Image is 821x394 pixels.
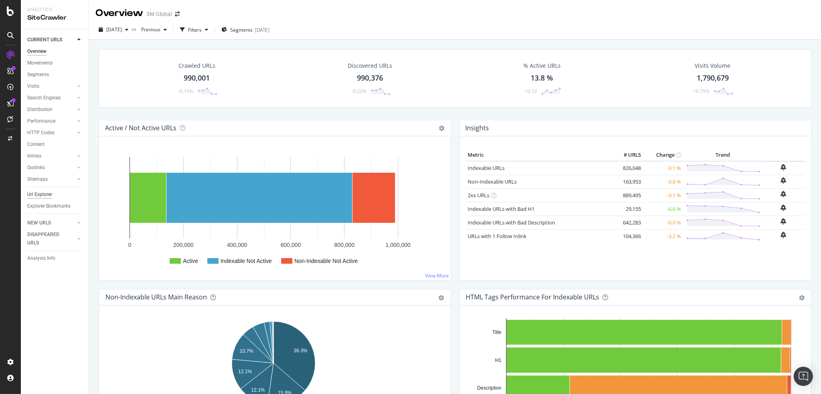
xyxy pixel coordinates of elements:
[611,202,643,216] td: 29,155
[183,258,198,264] text: Active
[611,229,643,243] td: 104,366
[695,62,730,70] div: Visits Volume
[781,204,787,211] div: bell-plus
[523,62,561,70] div: % Active URLs
[468,178,517,185] a: Non-Indexable URLs
[492,329,501,335] text: Title
[781,177,787,184] div: bell-plus
[105,149,441,274] div: A chart.
[146,10,172,18] div: 3M Global
[27,140,83,149] a: Content
[643,149,683,161] th: Change
[468,205,535,212] a: Indexable URLs with Bad H1
[683,149,762,161] th: Trend
[27,105,53,114] div: Distribution
[611,149,643,161] th: # URLS
[188,26,202,33] div: Filters
[27,105,75,114] a: Distribution
[27,190,83,199] a: Url Explorer
[27,47,83,56] a: Overview
[466,149,611,161] th: Metric
[27,82,75,91] a: Visits
[27,164,75,172] a: Outlinks
[439,295,444,301] div: gear
[27,117,55,125] div: Performance
[27,164,45,172] div: Outlinks
[643,202,683,216] td: -6.6 %
[27,94,61,102] div: Search Engines
[495,358,501,363] text: H1
[27,59,83,67] a: Movements
[27,36,62,44] div: CURRENT URLS
[697,73,729,83] div: 1,790,679
[426,272,449,279] a: View More
[27,152,41,160] div: Inlinks
[468,192,490,199] a: 2xx URLs
[294,348,307,354] text: 36.3%
[27,190,52,199] div: Url Explorer
[227,242,247,248] text: 400,000
[27,117,75,125] a: Performance
[27,71,83,79] a: Segments
[218,23,273,36] button: Segments[DATE]
[357,73,383,83] div: 990,376
[27,219,75,227] a: NEW URLS
[794,367,813,386] div: Open Intercom Messenger
[466,293,600,301] div: HTML Tags Performance for Indexable URLs
[27,94,75,102] a: Search Engines
[27,129,75,137] a: HTTP Codes
[294,258,358,264] text: Non-Indexable Not Active
[643,175,683,188] td: -0.8 %
[221,258,272,264] text: Indexable Not Active
[781,232,787,238] div: bell-plus
[781,218,787,224] div: bell-plus
[643,188,683,202] td: -0.1 %
[238,369,252,374] text: 12.1%
[128,242,132,248] text: 0
[439,125,445,131] i: Options
[468,164,505,172] a: Indexable URLs
[27,129,55,137] div: HTTP Codes
[138,26,160,33] span: Previous
[611,175,643,188] td: 163,953
[27,254,83,263] a: Analysis Info
[178,88,193,95] div: -0.19%
[105,123,176,133] h4: Active / Not Active URLs
[611,161,643,175] td: 826,048
[27,47,47,56] div: Overview
[255,26,270,33] div: [DATE]
[334,242,355,248] text: 800,000
[611,188,643,202] td: 889,495
[27,202,83,210] a: Explorer Bookmarks
[531,73,553,83] div: 13.8 %
[106,26,122,33] span: 2025 Sep. 14th
[27,140,45,149] div: Content
[27,36,75,44] a: CURRENT URLS
[525,88,537,95] div: +0.12
[466,123,489,133] h4: Insights
[468,232,527,240] a: URLs with 1 Follow Inlink
[385,242,410,248] text: 1,000,000
[173,242,194,248] text: 200,000
[27,219,51,227] div: NEW URLS
[27,254,55,263] div: Analysis Info
[643,216,683,229] td: -0.0 %
[27,71,49,79] div: Segments
[132,26,138,32] span: vs
[781,164,787,170] div: bell-plus
[95,6,143,20] div: Overview
[27,230,68,247] div: DISAPPEARED URLS
[27,82,39,91] div: Visits
[27,59,53,67] div: Movements
[27,152,75,160] a: Inlinks
[27,13,82,22] div: SiteCrawler
[27,175,75,184] a: Sitemaps
[27,175,48,184] div: Sitemaps
[643,161,683,175] td: -0.1 %
[240,348,253,354] text: 10.7%
[27,202,71,210] div: Explorer Bookmarks
[477,385,501,391] text: Description
[693,88,710,95] div: +0.75%
[184,73,210,83] div: 990,001
[348,62,392,70] div: Discovered URLs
